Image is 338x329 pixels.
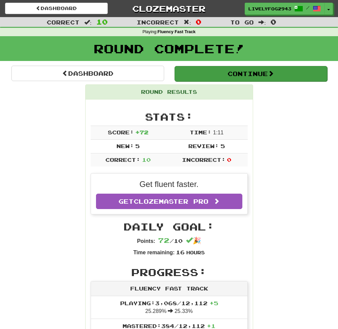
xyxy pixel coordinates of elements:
small: Hours [186,250,205,255]
span: / 10 [158,238,183,244]
h1: Round Complete! [2,42,336,55]
h2: Daily Goal: [91,221,248,232]
a: Dashboard [11,66,164,81]
span: Score: [108,129,134,135]
span: Correct [47,19,80,25]
span: Playing: 3,068 / 12,112 [120,300,218,306]
span: 0 [271,18,276,26]
span: Review: [188,143,219,149]
span: New: [116,143,134,149]
a: LivelyFog2943 / [245,3,325,15]
span: Incorrect [137,19,179,25]
span: Clozemaster Pro [134,198,208,205]
span: 72 [158,236,170,244]
strong: Points: [137,238,155,244]
span: + 5 [209,300,218,306]
div: Fluency Fast Track [91,281,247,296]
span: Mastered: 384 / 12,112 [123,323,215,329]
span: 10 [96,18,108,26]
a: Clozemaster [118,3,221,14]
span: / [306,5,309,10]
span: To go [230,19,254,25]
p: Get fluent faster. [96,179,242,190]
span: LivelyFog2943 [248,6,291,12]
span: 5 [135,143,140,149]
span: 🎉 [186,237,201,244]
span: : [184,19,191,25]
span: 0 [227,156,231,163]
span: 0 [196,18,201,26]
h2: Stats: [91,111,248,122]
span: Incorrect: [182,156,226,163]
span: : [84,19,92,25]
strong: Time remaining: [133,250,175,255]
span: + 1 [207,323,215,329]
button: Continue [175,66,327,81]
a: Dashboard [5,3,108,14]
div: Round Results [86,85,253,100]
span: : [258,19,266,25]
span: 5 [221,143,225,149]
a: GetClozemaster Pro [96,194,242,209]
span: Correct: [105,156,140,163]
span: 10 [142,156,151,163]
li: 25.289% 25.33% [91,296,247,319]
h2: Progress: [91,267,248,278]
span: 16 [176,249,185,255]
span: 1 : 11 [213,130,224,135]
span: + 72 [135,129,148,135]
strong: Fluency Fast Track [157,29,195,34]
span: Time: [190,129,211,135]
